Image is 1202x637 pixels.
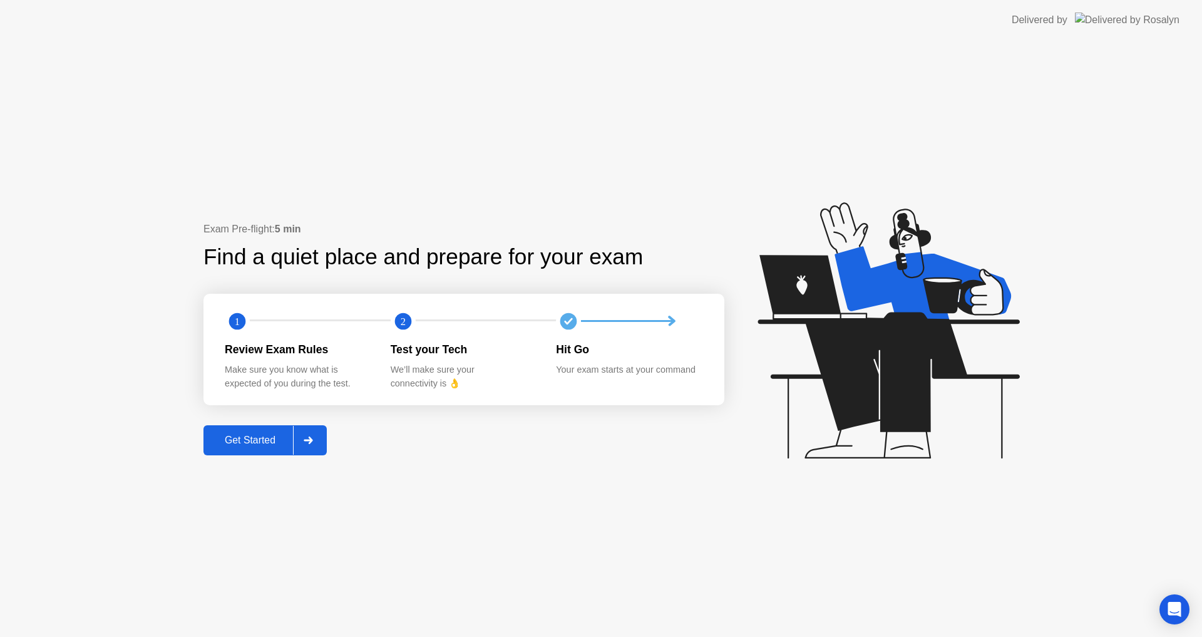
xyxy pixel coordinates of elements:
div: Exam Pre-flight: [203,222,724,237]
div: Hit Go [556,341,702,358]
div: Review Exam Rules [225,341,371,358]
div: Get Started [207,435,293,446]
text: 2 [401,315,406,327]
div: Make sure you know what is expected of you during the test. [225,363,371,390]
div: We’ll make sure your connectivity is 👌 [391,363,537,390]
b: 5 min [275,224,301,234]
text: 1 [235,315,240,327]
div: Open Intercom Messenger [1159,594,1189,624]
img: Delivered by Rosalyn [1075,13,1179,27]
div: Test your Tech [391,341,537,358]
div: Delivered by [1012,13,1067,28]
div: Find a quiet place and prepare for your exam [203,241,645,274]
div: Your exam starts at your command [556,363,702,377]
button: Get Started [203,425,327,455]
